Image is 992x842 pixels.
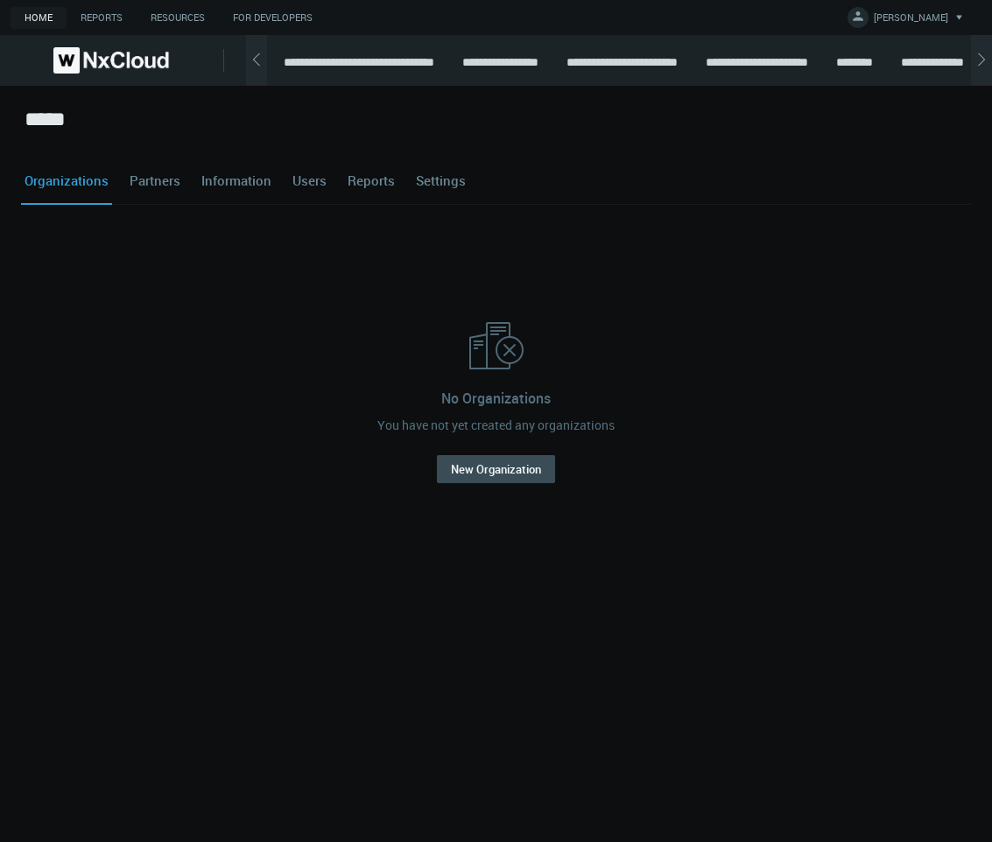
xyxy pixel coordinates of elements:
a: Organizations [21,157,112,204]
a: Reports [344,157,398,204]
span: [PERSON_NAME] [874,11,948,31]
a: Information [198,157,275,204]
button: New Organization [437,455,555,483]
a: Resources [137,7,219,29]
a: Partners [126,157,184,204]
img: Nx Cloud logo [53,47,169,74]
a: For Developers [219,7,327,29]
a: Reports [67,7,137,29]
a: Settings [412,157,469,204]
div: You have not yet created any organizations [377,416,615,434]
a: Home [11,7,67,29]
div: No Organizations [441,388,551,409]
a: Users [289,157,330,204]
